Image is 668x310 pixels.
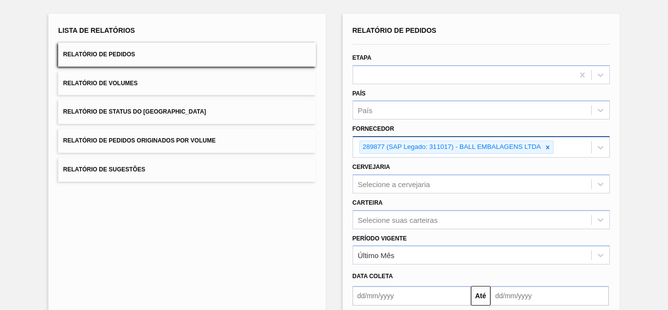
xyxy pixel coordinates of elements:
[353,26,437,34] span: Relatório de Pedidos
[353,273,393,280] span: Data coleta
[58,43,315,67] button: Relatório de Pedidos
[58,26,135,34] span: Lista de Relatórios
[58,129,315,153] button: Relatório de Pedidos Originados por Volume
[358,215,438,224] div: Selecione suas carteiras
[353,90,366,97] label: País
[63,166,145,173] span: Relatório de Sugestões
[471,286,490,306] button: Até
[63,80,137,87] span: Relatório de Volumes
[58,158,315,182] button: Relatório de Sugestões
[353,235,407,242] label: Período Vigente
[63,108,206,115] span: Relatório de Status do [GEOGRAPHIC_DATA]
[358,180,430,188] div: Selecione a cervejaria
[353,125,394,132] label: Fornecedor
[353,286,471,306] input: dd/mm/yyyy
[353,54,372,61] label: Etapa
[58,72,315,95] button: Relatório de Volumes
[63,51,135,58] span: Relatório de Pedidos
[490,286,609,306] input: dd/mm/yyyy
[358,106,373,115] div: País
[353,164,390,170] label: Cervejaria
[58,100,315,124] button: Relatório de Status do [GEOGRAPHIC_DATA]
[353,199,383,206] label: Carteira
[358,251,395,260] div: Último Mês
[360,141,542,153] div: 289877 (SAP Legado: 311017) - BALL EMBALAGENS LTDA
[63,137,216,144] span: Relatório de Pedidos Originados por Volume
